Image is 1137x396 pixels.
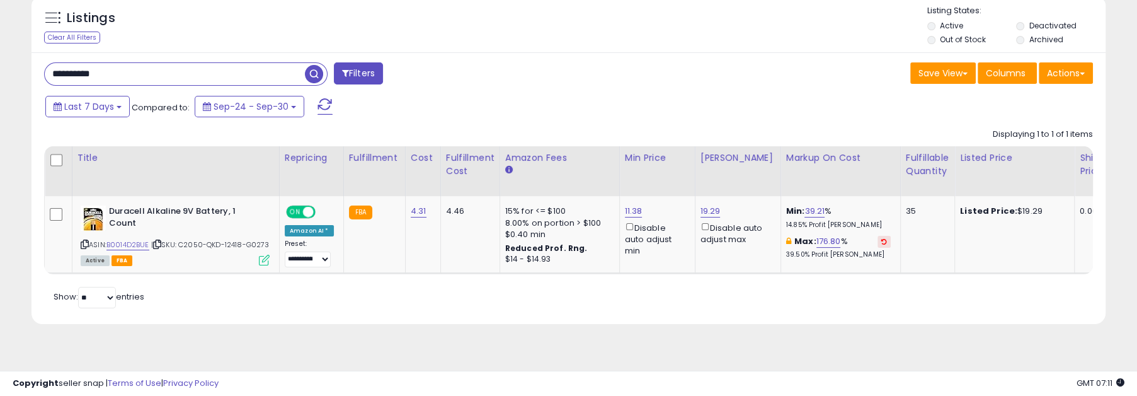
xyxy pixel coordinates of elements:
div: 0.00 [1080,206,1100,217]
div: Fulfillment Cost [446,151,494,178]
div: Listed Price [960,151,1069,165]
div: % [786,206,891,229]
div: Fulfillment [349,151,400,165]
div: 35 [906,206,945,217]
span: FBA [111,255,133,266]
div: Displaying 1 to 1 of 1 items [993,129,1093,141]
span: Compared to: [132,102,190,114]
span: Columns [986,67,1026,79]
span: All listings currently available for purchase on Amazon [81,255,110,266]
span: Sep-24 - Sep-30 [214,100,289,113]
div: Cost [411,151,435,165]
a: Privacy Policy [163,377,219,389]
button: Last 7 Days [45,96,130,117]
span: | SKU: C2050-QKD-12418-G0273 [151,240,270,250]
div: Title [77,151,274,165]
span: Last 7 Days [64,100,114,113]
div: 4.46 [446,206,490,217]
a: 11.38 [625,205,643,218]
button: Filters [334,62,383,84]
a: 39.21 [804,205,825,218]
label: Archived [1029,34,1063,45]
span: Show: entries [54,291,144,303]
b: Min: [786,205,805,217]
b: Listed Price: [960,205,1017,217]
button: Actions [1039,62,1093,84]
p: Listing States: [927,5,1106,17]
button: Sep-24 - Sep-30 [195,96,304,117]
a: B0014D2BUE [106,240,149,250]
div: Amazon Fees [505,151,614,165]
strong: Copyright [13,377,59,389]
button: Columns [978,62,1037,84]
div: Ship Price [1080,151,1105,178]
div: Clear All Filters [44,32,100,44]
p: 39.50% Profit [PERSON_NAME] [786,250,891,259]
label: Deactivated [1029,20,1076,31]
b: Max: [794,235,816,247]
div: Fulfillable Quantity [906,151,949,178]
b: Reduced Prof. Rng. [505,243,588,253]
div: $0.40 min [505,229,610,240]
div: % [786,236,891,259]
small: FBA [349,206,372,219]
div: $19.29 [960,206,1065,217]
div: Disable auto adjust max [700,221,771,245]
div: Disable auto adjust min [625,221,685,257]
span: ON [287,207,303,218]
div: $14 - $14.93 [505,254,610,265]
div: 15% for <= $100 [505,206,610,217]
div: Amazon AI * [285,225,334,236]
div: Markup on Cost [786,151,895,165]
div: 8.00% on portion > $100 [505,218,610,229]
div: Min Price [625,151,690,165]
p: 14.85% Profit [PERSON_NAME] [786,221,891,230]
a: 176.80 [816,235,841,248]
label: Active [939,20,963,31]
a: 4.31 [411,205,426,218]
div: [PERSON_NAME] [700,151,775,165]
a: Terms of Use [108,377,161,389]
label: Out of Stock [939,34,985,45]
div: Preset: [285,240,334,267]
th: The percentage added to the cost of goods (COGS) that forms the calculator for Min & Max prices. [780,146,900,196]
h5: Listings [67,9,115,27]
div: seller snap | | [13,378,219,390]
b: Duracell Alkaline 9V Battery, 1 Count [109,206,262,232]
div: ASIN: [81,206,270,264]
div: Repricing [285,151,338,165]
small: Amazon Fees. [505,165,513,176]
a: 19.29 [700,205,721,218]
button: Save View [910,62,976,84]
img: 41FQPP53BUL._SL40_.jpg [81,206,106,231]
span: OFF [314,207,334,218]
span: 2025-10-8 07:11 GMT [1077,377,1124,389]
